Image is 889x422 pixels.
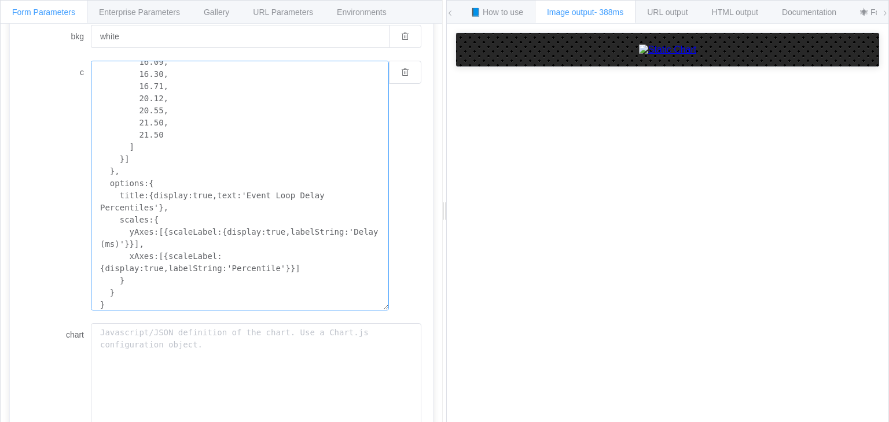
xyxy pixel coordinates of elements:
span: - 388ms [594,8,624,17]
span: HTML output [712,8,758,17]
span: URL output [647,8,688,17]
span: Documentation [782,8,836,17]
span: Form Parameters [12,8,75,17]
span: 📘 How to use [471,8,523,17]
a: Static Chart [468,45,868,55]
span: Gallery [204,8,229,17]
span: URL Parameters [253,8,313,17]
img: Static Chart [639,45,697,55]
span: Image output [547,8,623,17]
label: c [21,61,91,84]
label: bkg [21,25,91,48]
label: chart [21,323,91,346]
span: Enterprise Parameters [99,8,180,17]
input: Background of the chart canvas. Accepts rgb (rgb(255,255,120)), colors (red), and url-encoded hex... [91,25,389,48]
span: Environments [337,8,387,17]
